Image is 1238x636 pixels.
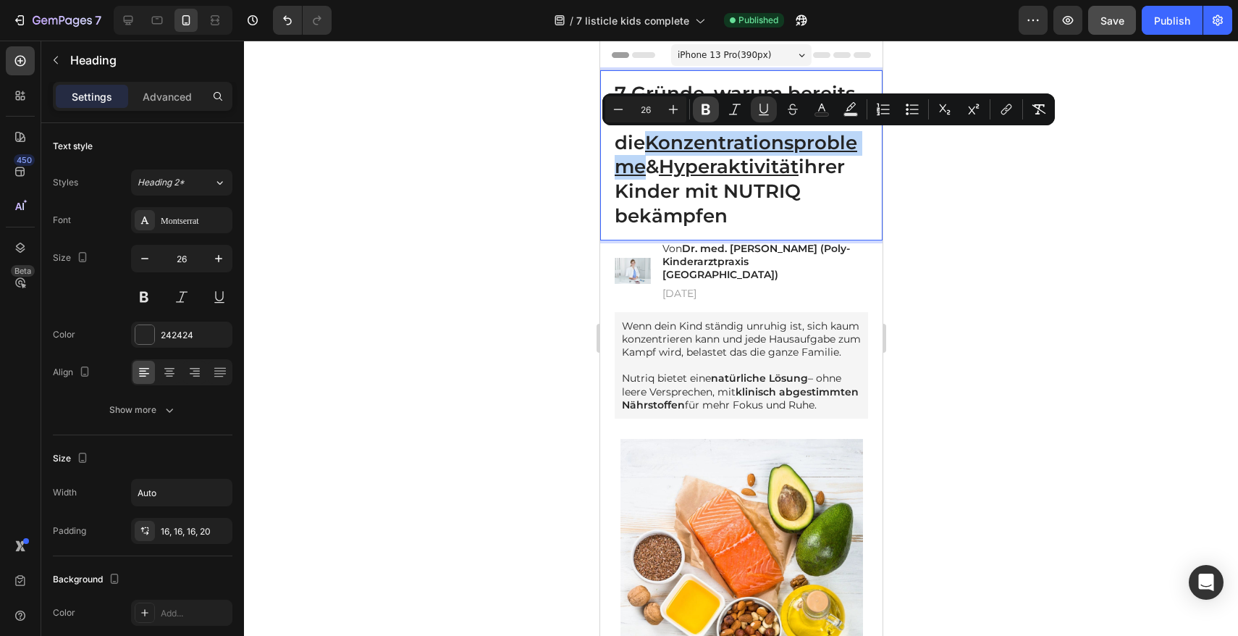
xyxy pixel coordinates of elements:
div: 16, 16, 16, 20 [161,525,229,538]
div: Align [53,363,93,382]
span: Published [738,14,778,27]
div: Width [53,486,77,499]
span: 7 listicle kids complete [576,13,689,28]
p: Advanced [143,89,192,104]
span: Heading 2* [138,176,185,189]
div: Beta [11,265,35,277]
div: Montserrat [161,214,229,227]
button: Show more [53,397,232,423]
div: Text style [53,140,93,153]
span: Save [1100,14,1124,27]
div: Padding [53,524,86,537]
div: Color [53,328,75,341]
button: 7 [6,6,108,35]
button: Save [1088,6,1136,35]
div: Size [53,449,91,469]
div: Open Intercom Messenger [1189,565,1224,600]
p: Settings [72,89,112,104]
button: Heading 2* [131,170,232,196]
div: Editor contextual toolbar [602,93,1055,125]
iframe: Design area [600,41,883,636]
div: Font [53,214,71,227]
div: Styles [53,176,78,189]
span: / [570,13,573,28]
div: Publish [1154,13,1190,28]
div: 242424 [161,329,229,342]
div: Color [53,606,75,619]
p: Heading [70,51,227,69]
div: Add... [161,607,229,620]
p: 7 [95,12,101,29]
input: Auto [132,480,232,506]
button: Publish [1142,6,1203,35]
div: Show more [109,403,177,417]
div: Background [53,570,123,590]
div: Size [53,248,91,268]
div: Undo/Redo [273,6,332,35]
div: 450 [14,154,35,166]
